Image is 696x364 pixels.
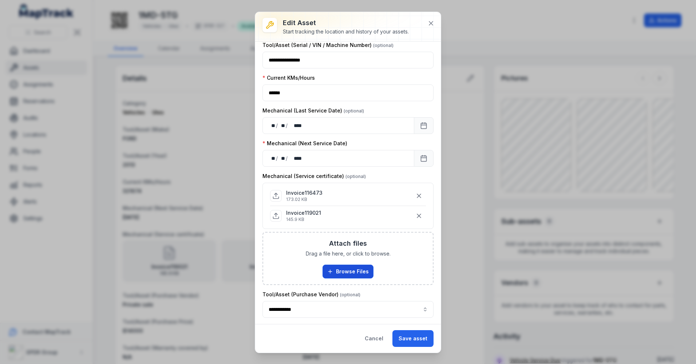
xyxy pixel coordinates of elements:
[276,122,278,129] div: /
[359,330,389,347] button: Cancel
[283,18,409,28] h3: Edit asset
[286,197,323,202] p: 173.02 KB
[269,122,276,129] div: day,
[283,28,409,35] div: Start tracking the location and history of your assets.
[278,155,286,162] div: month,
[414,150,434,167] button: Calendar
[306,250,391,257] span: Drag a file here, or click to browse.
[262,74,315,82] label: Current KMs/Hours
[262,107,364,114] label: Mechanical (Last Service Date)
[262,291,360,298] label: Tool/Asset (Purchase Vendor)
[286,122,288,129] div: /
[262,324,354,331] label: Tool/Asset (Purchase Date)
[269,155,276,162] div: day,
[329,238,367,249] h3: Attach files
[286,209,321,217] p: Invoice119021
[262,140,347,147] label: Mechanical (Next Service Date)
[262,173,366,180] label: Mechanical (Service certificate)
[288,122,302,129] div: year,
[323,265,373,278] button: Browse Files
[262,41,394,49] label: Tool/Asset (Serial / VIN / Machine Number)
[262,301,434,318] input: asset-edit:cf[d0ee9ba2-f80e-448f-827c-fcb9754ba333]-label
[278,122,286,129] div: month,
[286,155,288,162] div: /
[276,155,278,162] div: /
[414,117,434,134] button: Calendar
[288,155,302,162] div: year,
[392,330,434,347] button: Save asset
[286,217,321,222] p: 145.9 KB
[286,189,323,197] p: Invoice116473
